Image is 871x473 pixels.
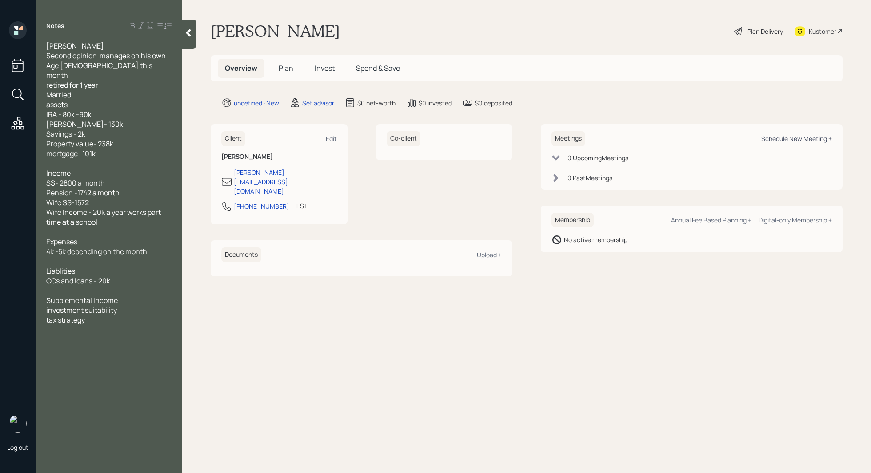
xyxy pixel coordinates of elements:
[46,237,77,247] span: Expenses
[46,51,166,61] span: Second opinion manages on his own
[551,213,594,227] h6: Membership
[46,90,71,100] span: Married
[551,131,585,146] h6: Meetings
[46,21,64,30] label: Notes
[567,153,628,162] div: 0 Upcoming Meeting s
[46,276,110,286] span: CCs and loans - 20k
[221,153,337,161] h6: [PERSON_NAME]
[761,134,832,143] div: Schedule New Meeting +
[46,198,89,207] span: Wife SS-1572
[326,134,337,143] div: Edit
[46,266,75,276] span: Liablities
[475,98,512,108] div: $0 deposited
[46,61,154,80] span: Age [DEMOGRAPHIC_DATA] this month
[46,178,105,188] span: SS- 2800 a month
[9,415,27,433] img: retirable_logo.png
[387,131,420,146] h6: Co-client
[225,63,257,73] span: Overview
[567,173,612,182] div: 0 Past Meeting s
[46,149,96,158] span: mortgage- 101k
[809,27,836,36] div: Kustomer
[46,207,162,227] span: Wife Income - 20k a year works part time at a school
[46,305,117,315] span: investment suitability
[302,98,334,108] div: Set advisor
[46,188,120,198] span: Pension -1742 a month
[7,443,28,452] div: Log out
[234,168,337,196] div: [PERSON_NAME][EMAIL_ADDRESS][DOMAIN_NAME]
[747,27,783,36] div: Plan Delivery
[357,98,396,108] div: $0 net-worth
[315,63,335,73] span: Invest
[46,315,85,325] span: tax strategy
[356,63,400,73] span: Spend & Save
[221,131,245,146] h6: Client
[279,63,293,73] span: Plan
[46,168,71,178] span: Income
[671,216,751,224] div: Annual Fee Based Planning +
[234,98,279,108] div: undefined · New
[296,201,308,210] div: EST
[46,80,98,90] span: retired for 1 year
[211,21,340,41] h1: [PERSON_NAME]
[477,251,502,259] div: Upload +
[46,109,92,119] span: IRA - 80k -90k
[46,247,147,256] span: 4k -5k depending on the month
[759,216,832,224] div: Digital-only Membership +
[46,100,68,109] span: assets
[221,247,261,262] h6: Documents
[46,41,104,51] span: [PERSON_NAME]
[234,202,289,211] div: [PHONE_NUMBER]
[46,295,118,305] span: Supplemental income
[419,98,452,108] div: $0 invested
[46,129,85,139] span: Savings - 2k
[46,139,113,149] span: Property value- 238k
[46,119,123,129] span: [PERSON_NAME]- 130k
[564,235,627,244] div: No active membership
